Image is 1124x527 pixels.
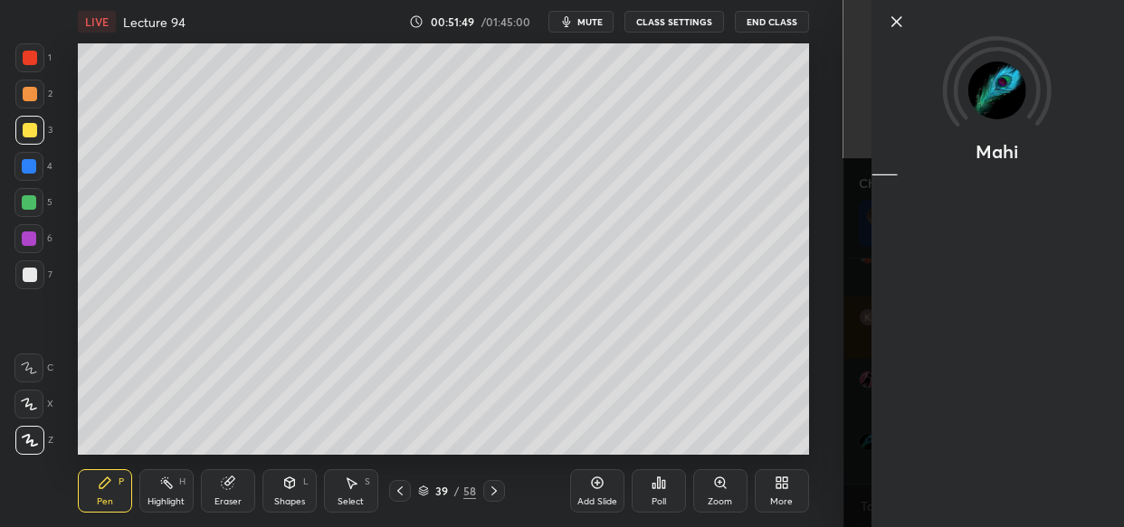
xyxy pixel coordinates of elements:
div: Shapes [274,497,305,506]
div: / [454,485,460,496]
div: Select [338,497,364,506]
button: mute [548,11,614,33]
img: 3708bcbceeb24c8eb7155df00cfd8e1a.jpg [968,61,1026,119]
div: 6 [14,224,52,253]
div: More [770,497,793,506]
div: Highlight [148,497,185,506]
div: C [14,353,53,382]
div: Eraser [214,497,242,506]
div: 58 [463,483,476,499]
div: H [179,477,186,486]
div: Z [15,426,53,455]
div: Poll [652,497,666,506]
button: End Class [735,11,809,33]
div: 3 [15,116,52,145]
div: 1 [15,43,52,72]
div: 4 [14,152,52,181]
h4: Lecture 94 [123,14,186,31]
div: 7 [15,260,52,289]
div: L [303,477,309,486]
div: Zoom [708,497,732,506]
div: P [119,477,124,486]
div: animation [871,160,1123,179]
span: mute [577,15,603,28]
div: LIVE [78,11,116,33]
div: Pen [97,497,113,506]
div: 39 [433,485,451,496]
button: CLASS SETTINGS [624,11,724,33]
div: 2 [15,80,52,108]
div: 5 [14,188,52,217]
p: Mahi [976,145,1018,159]
div: S [365,477,370,486]
div: X [14,390,53,419]
div: Add Slide [577,497,617,506]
